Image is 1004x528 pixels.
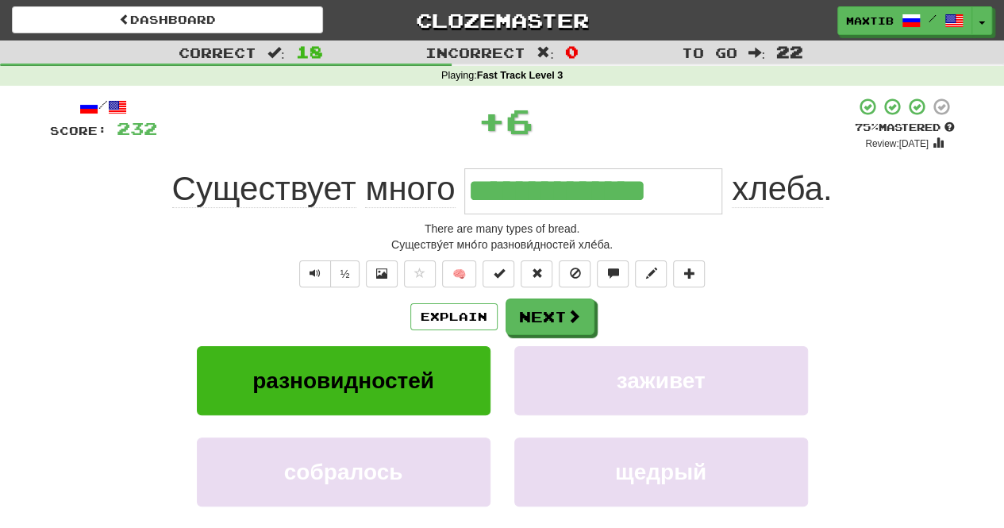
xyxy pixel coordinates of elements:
button: Play sentence audio (ctl+space) [299,260,331,287]
button: Discuss sentence (alt+u) [597,260,629,287]
span: 0 [565,42,579,61]
span: Incorrect [425,44,525,60]
button: щедрый [514,437,808,507]
a: Clozemaster [347,6,658,34]
span: 6 [506,101,533,141]
button: Favorite sentence (alt+f) [404,260,436,287]
button: Next [506,299,594,335]
div: Text-to-speech controls [296,260,360,287]
span: много [365,170,455,208]
span: . [722,170,832,208]
button: Add to collection (alt+a) [673,260,705,287]
small: Review: [DATE] [865,138,929,149]
span: 18 [296,42,323,61]
span: To go [681,44,737,60]
span: 75 % [855,121,879,133]
strong: Fast Track Level 3 [477,70,564,81]
button: заживет [514,346,808,415]
button: Explain [410,303,498,330]
span: : [537,46,554,60]
span: / [929,13,937,24]
span: хлеба [732,170,823,208]
button: Reset to 0% Mastered (alt+r) [521,260,552,287]
span: заживет [617,368,706,393]
div: Существу́ет мно́го разнови́дностей хле́ба. [50,237,955,252]
span: разновидностей [252,368,434,393]
span: maxtib [846,13,894,28]
span: + [478,97,506,145]
div: Mastered [855,121,955,135]
button: собралось [197,437,490,507]
button: 🧠 [442,260,476,287]
button: Show image (alt+x) [366,260,398,287]
span: Существует [172,170,356,208]
span: щедрый [615,460,706,484]
a: Dashboard [12,6,323,33]
a: maxtib / [837,6,972,35]
button: ½ [330,260,360,287]
div: There are many types of bread. [50,221,955,237]
span: 232 [117,118,157,138]
button: разновидностей [197,346,490,415]
span: : [748,46,765,60]
span: Score: [50,124,107,137]
button: Set this sentence to 100% Mastered (alt+m) [483,260,514,287]
span: 22 [776,42,803,61]
button: Ignore sentence (alt+i) [559,260,590,287]
button: Edit sentence (alt+d) [635,260,667,287]
span: собралось [284,460,403,484]
span: : [267,46,285,60]
div: / [50,97,157,117]
span: Correct [179,44,256,60]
